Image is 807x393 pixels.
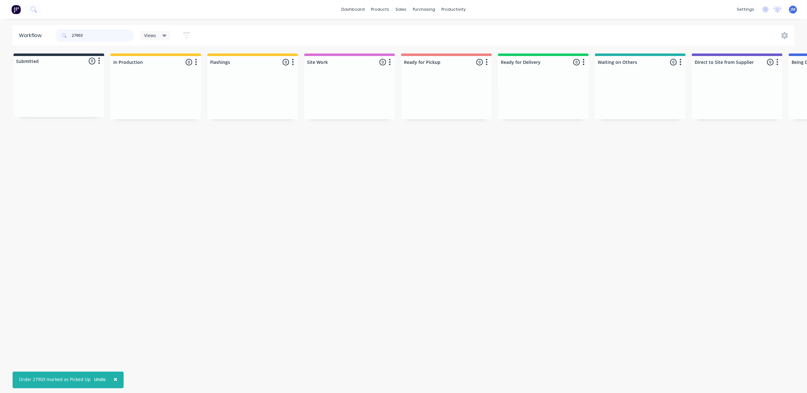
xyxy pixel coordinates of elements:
div: Order 27903 marked as Picked Up [19,376,91,383]
div: purchasing [410,5,438,14]
button: Close [107,372,124,387]
img: Factory [11,5,21,14]
div: products [368,5,392,14]
div: sales [392,5,410,14]
span: × [114,375,117,384]
a: dashboard [338,5,368,14]
button: Undo [91,375,109,384]
div: productivity [438,5,469,14]
div: Workflow [19,32,45,39]
div: settings [734,5,757,14]
span: JM [791,7,795,12]
span: Views [144,32,156,39]
input: Search for orders... [72,29,134,42]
